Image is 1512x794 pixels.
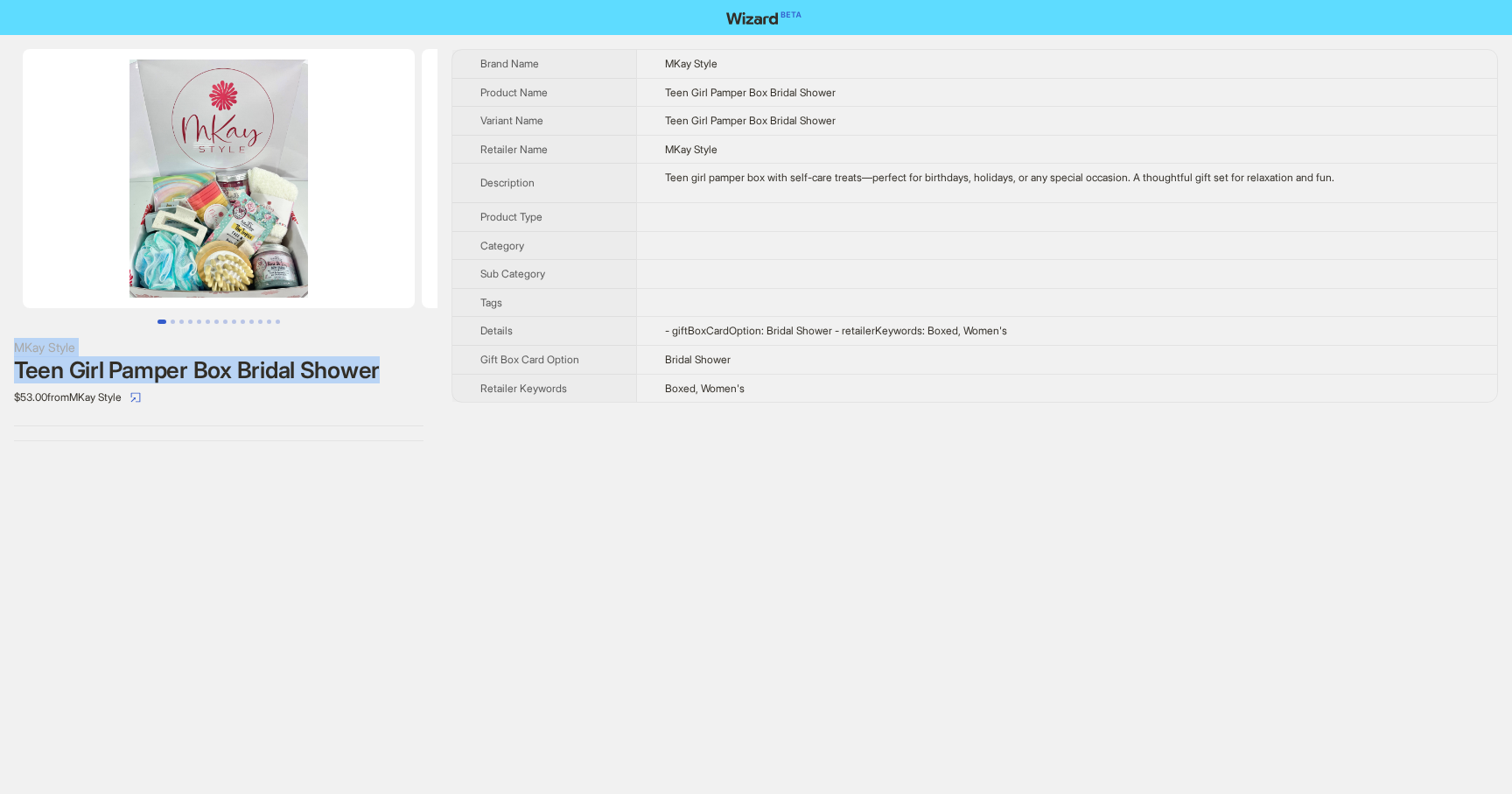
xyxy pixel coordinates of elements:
[422,49,814,308] img: Teen Girl Pamper Box Bridal Shower Teen Girl Pamper Box Bridal Shower image 2
[258,320,262,324] button: Go to slide 12
[14,338,423,357] div: MKay Style
[665,57,717,70] span: MKay Style
[480,267,545,280] span: Sub Category
[130,392,141,403] span: select
[206,320,210,324] button: Go to slide 6
[480,324,513,337] span: Details
[267,320,271,324] button: Go to slide 13
[14,383,423,411] div: $53.00 from MKay Style
[480,143,548,156] span: Retailer Name
[665,171,1469,185] div: Teen girl pamper box with self-care treats—perfect for birthdays, holidays, or any special occasi...
[480,353,579,366] span: Gift Box Card Option
[665,353,731,366] span: Bridal Shower
[480,382,567,395] span: Retailer Keywords
[480,296,502,309] span: Tags
[241,320,245,324] button: Go to slide 10
[480,176,535,189] span: Description
[480,86,548,99] span: Product Name
[223,320,227,324] button: Go to slide 8
[14,357,423,383] div: Teen Girl Pamper Box Bridal Shower
[232,320,236,324] button: Go to slide 9
[665,324,1007,337] span: - giftBoxCardOption: Bridal Shower - retailerKeywords: Boxed, Women's
[157,320,166,324] button: Go to slide 1
[480,114,543,127] span: Variant Name
[665,114,836,127] span: Teen Girl Pamper Box Bridal Shower
[197,320,201,324] button: Go to slide 5
[188,320,192,324] button: Go to slide 4
[23,49,415,308] img: Teen Girl Pamper Box Bridal Shower Teen Girl Pamper Box Bridal Shower image 1
[665,143,717,156] span: MKay Style
[179,320,184,324] button: Go to slide 3
[480,239,524,252] span: Category
[480,57,539,70] span: Brand Name
[276,320,280,324] button: Go to slide 14
[249,320,254,324] button: Go to slide 11
[480,210,542,223] span: Product Type
[665,86,836,99] span: Teen Girl Pamper Box Bridal Shower
[665,382,745,395] span: Boxed, Women's
[214,320,219,324] button: Go to slide 7
[171,320,175,324] button: Go to slide 2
